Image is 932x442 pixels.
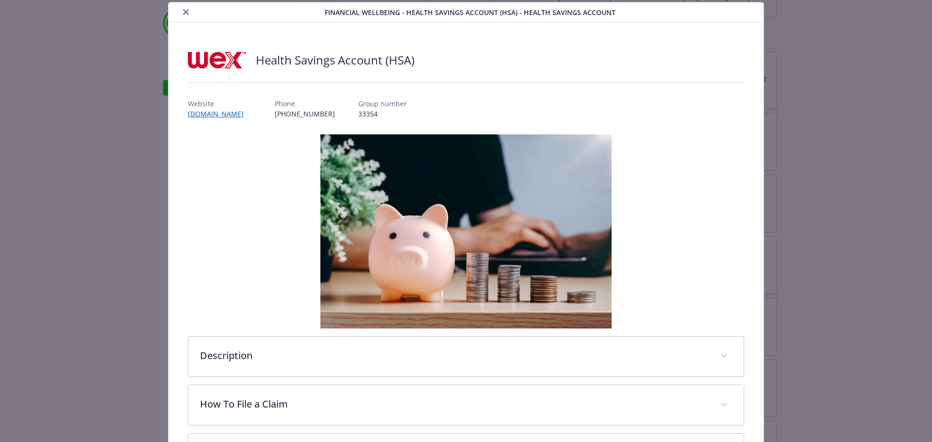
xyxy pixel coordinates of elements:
[358,109,407,119] p: 33354
[180,6,192,18] button: close
[358,98,407,109] p: Group number
[200,348,709,363] p: Description
[188,385,744,425] div: How To File a Claim
[188,109,251,118] a: [DOMAIN_NAME]
[188,98,251,109] p: Website
[275,109,335,119] p: [PHONE_NUMBER]
[325,7,616,17] span: Financial Wellbeing - Health Savings Account (HSA) - Health Savings Account
[256,52,415,68] h2: Health Savings Account (HSA)
[320,134,612,328] img: banner
[188,46,246,75] img: Wex Inc.
[200,397,709,411] p: How To File a Claim
[188,337,744,377] div: Description
[275,98,335,109] p: Phone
